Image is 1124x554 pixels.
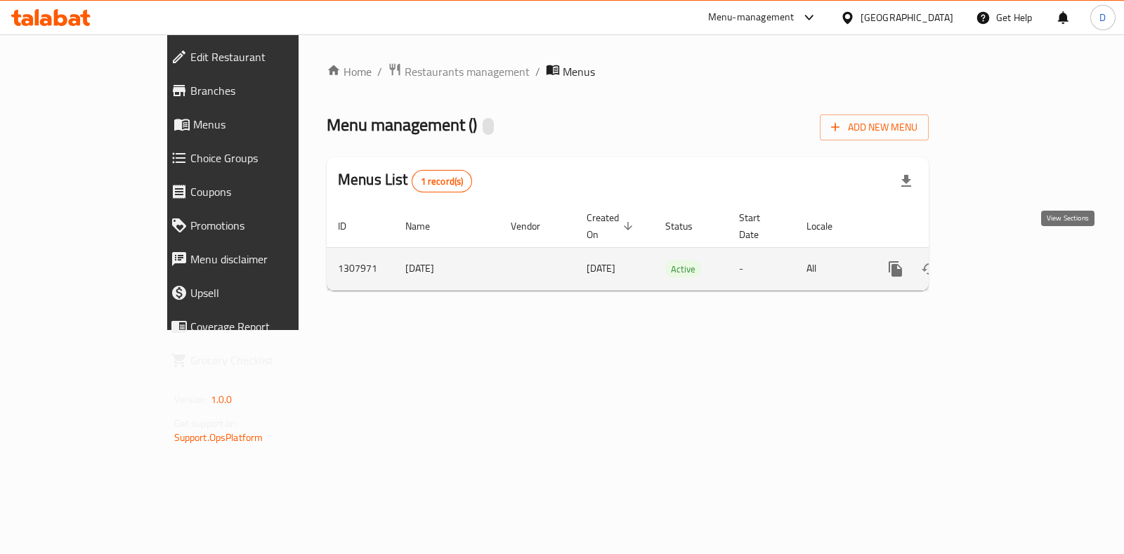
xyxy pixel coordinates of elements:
td: - [728,247,795,290]
li: / [377,63,382,80]
a: Menu disclaimer [159,242,355,276]
span: Branches [190,82,344,99]
span: Vendor [511,218,558,235]
span: Menu disclaimer [190,251,344,268]
span: Promotions [190,217,344,234]
nav: breadcrumb [327,62,929,81]
td: 1307971 [327,247,394,290]
button: more [879,252,913,286]
a: Promotions [159,209,355,242]
span: Start Date [739,209,778,243]
span: Coverage Report [190,318,344,335]
a: Restaurants management [388,62,530,81]
a: Support.OpsPlatform [174,428,263,447]
li: / [535,63,540,80]
span: Name [405,218,448,235]
span: 1.0.0 [211,390,233,409]
div: Total records count [412,170,473,192]
span: 1 record(s) [412,175,472,188]
span: Restaurants management [405,63,530,80]
span: Locale [806,218,851,235]
span: ID [338,218,365,235]
span: Grocery Checklist [190,352,344,369]
span: Menus [193,116,344,133]
a: Coupons [159,175,355,209]
div: Export file [889,164,923,198]
div: [GEOGRAPHIC_DATA] [861,10,953,25]
span: Status [665,218,711,235]
span: Edit Restaurant [190,48,344,65]
td: [DATE] [394,247,499,290]
span: Add New Menu [831,119,917,136]
h2: Menus List [338,169,472,192]
a: Edit Restaurant [159,40,355,74]
span: Upsell [190,284,344,301]
span: Menus [563,63,595,80]
span: Version: [174,390,209,409]
span: Get support on: [174,414,239,433]
span: [DATE] [587,259,615,277]
a: Grocery Checklist [159,343,355,377]
a: Coverage Report [159,310,355,343]
div: Menu-management [708,9,795,26]
td: All [795,247,868,290]
a: Branches [159,74,355,107]
span: Created On [587,209,637,243]
a: Choice Groups [159,141,355,175]
th: Actions [868,205,1025,248]
span: Coupons [190,183,344,200]
span: D [1099,10,1106,25]
table: enhanced table [327,205,1025,291]
button: Add New Menu [820,114,929,140]
span: Choice Groups [190,150,344,166]
a: Menus [159,107,355,141]
a: Upsell [159,276,355,310]
span: Menu management ( ) [327,109,477,140]
span: Active [665,261,701,277]
button: Change Status [913,252,946,286]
